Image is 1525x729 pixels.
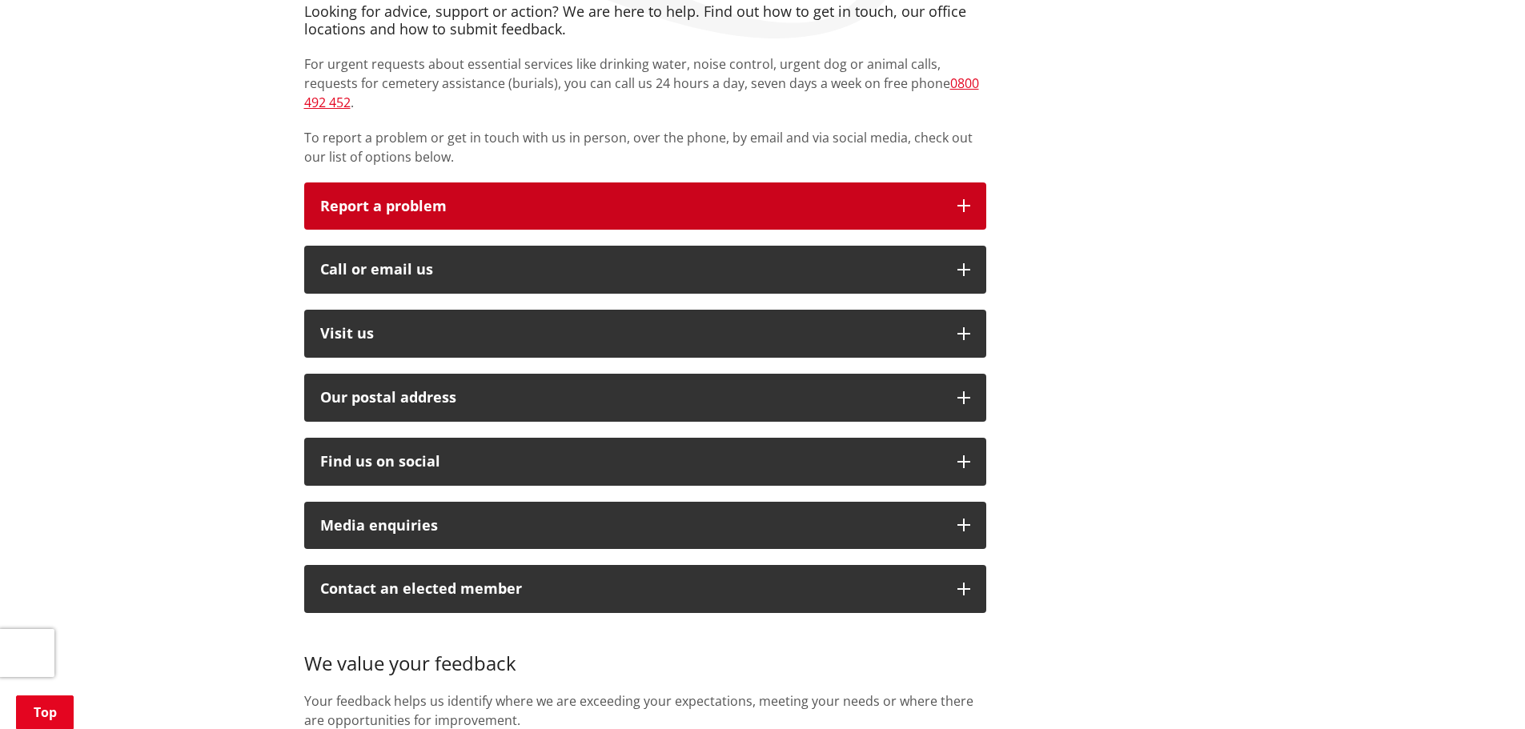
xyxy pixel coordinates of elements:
button: Call or email us [304,246,986,294]
iframe: Messenger Launcher [1451,662,1509,719]
div: Find us on social [320,454,941,470]
a: 0800 492 452 [304,74,979,111]
h2: Our postal address [320,390,941,406]
button: Visit us [304,310,986,358]
h4: Looking for advice, support or action? We are here to help. Find out how to get in touch, our off... [304,3,986,38]
div: Media enquiries [320,518,941,534]
p: For urgent requests about essential services like drinking water, noise control, urgent dog or an... [304,54,986,112]
button: Contact an elected member [304,565,986,613]
p: Report a problem [320,198,941,214]
a: Top [16,695,74,729]
div: Call or email us [320,262,941,278]
p: Contact an elected member [320,581,941,597]
button: Report a problem [304,182,986,230]
button: Our postal address [304,374,986,422]
button: Media enquiries [304,502,986,550]
p: To report a problem or get in touch with us in person, over the phone, by email and via social me... [304,128,986,166]
p: Visit us [320,326,941,342]
button: Find us on social [304,438,986,486]
h3: We value your feedback [304,629,986,675]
